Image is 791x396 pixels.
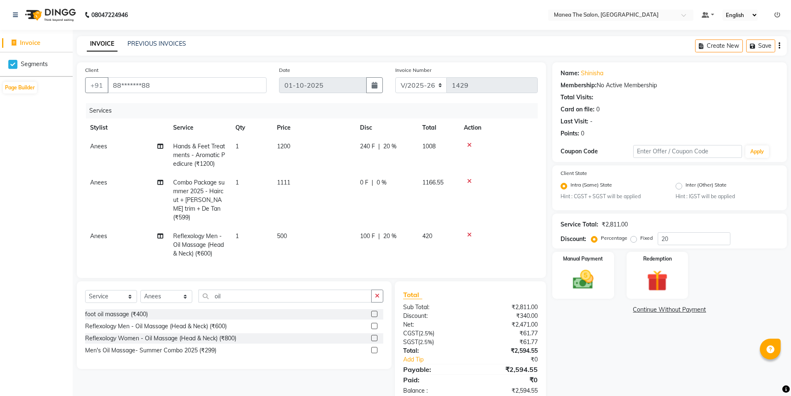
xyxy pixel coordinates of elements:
[85,346,216,355] div: Men's Oil Massage- Summer Combo 2025 (₹299)
[561,81,597,90] div: Membership:
[590,117,593,126] div: -
[470,347,544,355] div: ₹2,594.55
[397,329,470,338] div: ( )
[87,37,118,52] a: INVOICE
[561,147,633,156] div: Coupon Code
[403,290,422,299] span: Total
[21,60,48,69] span: Segments
[277,179,290,186] span: 1111
[272,118,355,137] th: Price
[483,355,544,364] div: ₹0
[561,105,595,114] div: Card on file:
[420,330,433,337] span: 2.5%
[230,118,272,137] th: Qty
[20,39,40,47] span: Invoice
[561,170,587,177] label: Client State
[470,364,544,374] div: ₹2,594.55
[566,268,600,292] img: _cash.svg
[377,178,387,187] span: 0 %
[86,103,544,118] div: Services
[561,193,663,200] small: Hint : CGST + SGST will be applied
[397,386,470,395] div: Balance :
[355,118,417,137] th: Disc
[397,347,470,355] div: Total:
[397,320,470,329] div: Net:
[470,338,544,347] div: ₹61.77
[378,142,380,151] span: |
[571,181,612,191] label: Intra (Same) State
[561,81,779,90] div: No Active Membership
[422,232,432,240] span: 420
[676,193,778,200] small: Hint : IGST will be applied
[3,82,37,93] button: Page Builder
[470,329,544,338] div: ₹61.77
[397,338,470,347] div: ( )
[85,334,236,343] div: Reflexology Women - Oil Massage (Head & Neck) (₹800)
[383,232,397,241] span: 20 %
[397,375,470,385] div: Paid:
[420,339,432,345] span: 2.5%
[173,232,224,257] span: Reflexology Men - Oil Massage (Head & Neck) (₹600)
[198,290,372,303] input: Search or Scan
[417,118,459,137] th: Total
[397,355,482,364] a: Add Tip
[173,179,225,221] span: Combo Package summer 2025 - Haircut + [PERSON_NAME] trim + De Tan (₹599)
[602,220,628,229] div: ₹2,811.00
[561,235,586,244] div: Discount:
[470,320,544,329] div: ₹2,471.00
[235,179,239,186] span: 1
[554,305,785,314] a: Continue Without Payment
[91,3,128,27] b: 08047224946
[372,178,373,187] span: |
[90,179,107,186] span: Anees
[85,310,148,319] div: foot oil massage (₹400)
[563,255,603,263] label: Manual Payment
[85,77,108,93] button: +91
[85,66,98,74] label: Client
[561,220,598,229] div: Service Total:
[686,181,727,191] label: Inter (Other) State
[360,178,368,187] span: 0 F
[90,143,107,150] span: Anees
[235,143,239,150] span: 1
[2,38,71,48] a: Invoice
[403,330,419,337] span: CGST
[581,129,584,138] div: 0
[695,39,743,52] button: Create New
[360,142,375,151] span: 240 F
[422,179,443,186] span: 1166.55
[596,105,600,114] div: 0
[561,93,593,102] div: Total Visits:
[459,118,538,137] th: Action
[168,118,230,137] th: Service
[633,145,742,158] input: Enter Offer / Coupon Code
[235,232,239,240] span: 1
[601,234,627,242] label: Percentage
[85,118,168,137] th: Stylist
[85,322,227,331] div: Reflexology Men - Oil Massage (Head & Neck) (₹600)
[756,363,783,388] iframe: chat widget
[383,142,397,151] span: 20 %
[561,69,579,78] div: Name:
[108,77,267,93] input: Search by Name/Mobile/Email/Code
[746,39,775,52] button: Save
[403,338,418,346] span: SGST
[640,234,653,242] label: Fixed
[643,255,672,263] label: Redemption
[581,69,603,78] a: Shinisha
[397,364,470,374] div: Payable:
[561,129,579,138] div: Points:
[378,232,380,241] span: |
[279,66,290,74] label: Date
[470,303,544,312] div: ₹2,811.00
[640,268,674,293] img: _gift.svg
[422,143,436,150] span: 1008
[470,312,544,320] div: ₹340.00
[21,3,78,27] img: logo
[397,303,470,312] div: Sub Total:
[395,66,431,74] label: Invoice Number
[360,232,375,241] span: 100 F
[745,145,769,158] button: Apply
[90,232,107,240] span: Anees
[127,40,186,47] a: PREVIOUS INVOICES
